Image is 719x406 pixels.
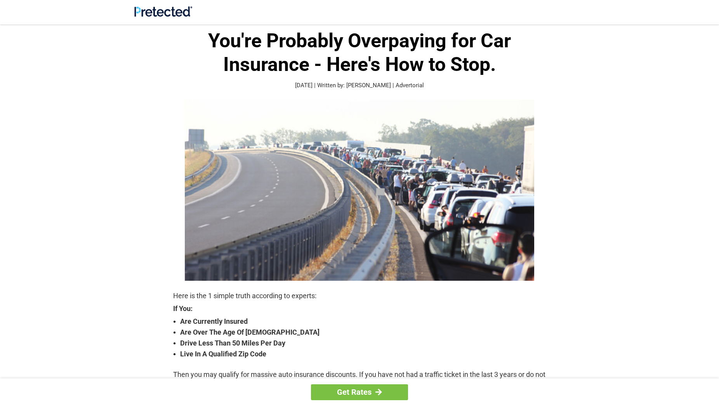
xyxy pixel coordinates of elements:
[134,6,192,17] img: Site Logo
[180,316,546,327] strong: Are Currently Insured
[311,384,408,400] a: Get Rates
[173,29,546,76] h1: You're Probably Overpaying for Car Insurance - Here's How to Stop.
[134,11,192,18] a: Site Logo
[180,338,546,349] strong: Drive Less Than 50 Miles Per Day
[173,81,546,90] p: [DATE] | Written by: [PERSON_NAME] | Advertorial
[173,305,546,312] strong: If You:
[180,349,546,359] strong: Live In A Qualified Zip Code
[173,290,546,301] p: Here is the 1 simple truth according to experts:
[173,369,546,391] p: Then you may qualify for massive auto insurance discounts. If you have not had a traffic ticket i...
[180,327,546,338] strong: Are Over The Age Of [DEMOGRAPHIC_DATA]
